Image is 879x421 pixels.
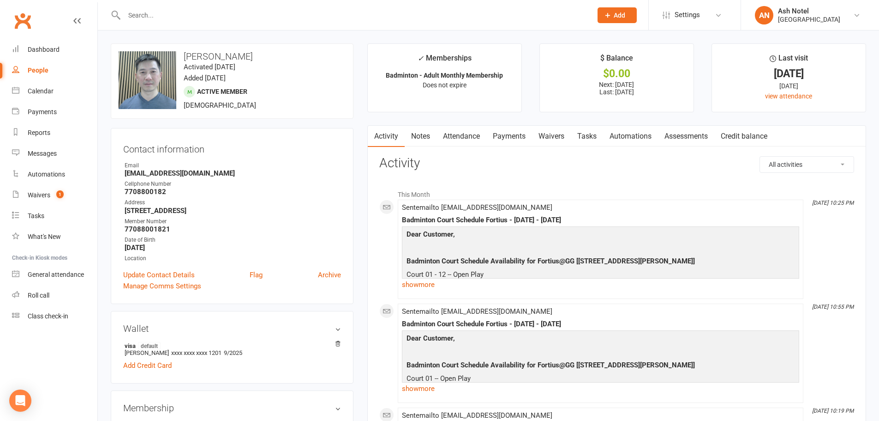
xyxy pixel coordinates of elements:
a: show more [402,382,799,395]
li: This Month [379,185,854,200]
li: [PERSON_NAME] [123,341,341,358]
a: Tasks [571,126,603,147]
span: Dear Customer, [407,230,455,238]
div: People [28,67,48,74]
i: [DATE] 10:19 PM [812,408,854,414]
div: Badminton Court Schedule Fortius - [DATE] - [DATE] [402,320,799,328]
a: Add Credit Card [123,360,172,371]
div: [DATE] [720,69,857,79]
input: Search... [121,9,586,22]
a: Flag [250,269,263,281]
span: xxxx xxxx xxxx 1201 [171,349,221,356]
a: Assessments [658,126,714,147]
strong: 7708800182 [125,188,341,196]
div: Ash Notel [778,7,840,15]
strong: visa [125,342,336,349]
div: Reports [28,129,50,136]
div: Messages [28,150,57,157]
span: 1 [56,190,64,198]
div: Member Number [125,217,341,226]
a: Clubworx [11,9,34,32]
div: [DATE] [720,81,857,91]
h3: Membership [123,403,341,413]
div: Tasks [28,212,44,220]
a: Payments [486,126,532,147]
h3: [PERSON_NAME] [119,51,346,61]
a: Waivers [532,126,571,147]
i: [DATE] 10:25 PM [812,200,854,206]
a: Attendance [437,126,486,147]
p: Court 01 -- Open Play [404,373,797,386]
span: 9/2025 [224,349,242,356]
span: Does not expire [423,81,466,89]
a: Automations [12,164,97,185]
div: Badminton Court Schedule Fortius - [DATE] - [DATE] [402,216,799,224]
a: Dashboard [12,39,97,60]
img: image1746273836.png [119,51,176,109]
h3: Contact information [123,140,341,154]
span: Add [614,12,625,19]
div: Cellphone Number [125,180,341,189]
p: Next: [DATE] Last: [DATE] [548,81,685,96]
div: Waivers [28,191,50,199]
div: AN [755,6,773,24]
strong: [EMAIL_ADDRESS][DOMAIN_NAME] [125,169,341,177]
div: Calendar [28,87,54,95]
a: Payments [12,102,97,122]
span: [DEMOGRAPHIC_DATA] [184,101,256,110]
a: Calendar [12,81,97,102]
a: Archive [318,269,341,281]
a: Notes [405,126,437,147]
h3: Activity [379,156,854,171]
a: Waivers 1 [12,185,97,206]
a: Messages [12,143,97,164]
time: Added [DATE] [184,74,226,82]
div: [GEOGRAPHIC_DATA] [778,15,840,24]
span: Sent email to [EMAIL_ADDRESS][DOMAIN_NAME] [402,307,552,316]
div: Location [125,254,341,263]
strong: [DATE] [125,244,341,252]
div: Last visit [770,52,808,69]
a: Class kiosk mode [12,306,97,327]
span: default [138,342,161,349]
i: [DATE] 10:55 PM [812,304,854,310]
div: General attendance [28,271,84,278]
span: Sent email to [EMAIL_ADDRESS][DOMAIN_NAME] [402,411,552,420]
a: Activity [368,126,405,147]
i: ✓ [418,54,424,63]
a: Automations [603,126,658,147]
strong: Badminton - Adult Monthly Membership [386,72,503,79]
a: Update Contact Details [123,269,195,281]
div: Class check-in [28,312,68,320]
div: Memberships [418,52,472,69]
div: Roll call [28,292,49,299]
div: Date of Birth [125,236,341,244]
time: Activated [DATE] [184,63,235,71]
div: Email [125,161,341,170]
p: Court 01 - 12 -- Open Play [404,269,797,282]
a: Manage Comms Settings [123,281,201,292]
a: Tasks [12,206,97,226]
span: Badminton Court Schedule Availability for Fortius@GG [[STREET_ADDRESS][PERSON_NAME]] [407,257,695,265]
span: Settings [675,5,700,25]
a: show more [402,278,799,291]
div: $0.00 [548,69,685,79]
a: People [12,60,97,81]
a: What's New [12,226,97,247]
a: General attendance kiosk mode [12,264,97,285]
span: Sent email to [EMAIL_ADDRESS][DOMAIN_NAME] [402,203,552,212]
a: Reports [12,122,97,143]
div: What's New [28,233,61,240]
h3: Wallet [123,323,341,334]
a: view attendance [765,92,812,100]
span: Dear Customer, [407,334,455,342]
span: Active member [197,88,247,95]
button: Add [598,7,637,23]
strong: [STREET_ADDRESS] [125,207,341,215]
div: Dashboard [28,46,60,53]
strong: 77088001821 [125,225,341,233]
div: Address [125,198,341,207]
div: Automations [28,171,65,178]
div: Payments [28,108,57,116]
a: Roll call [12,285,97,306]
